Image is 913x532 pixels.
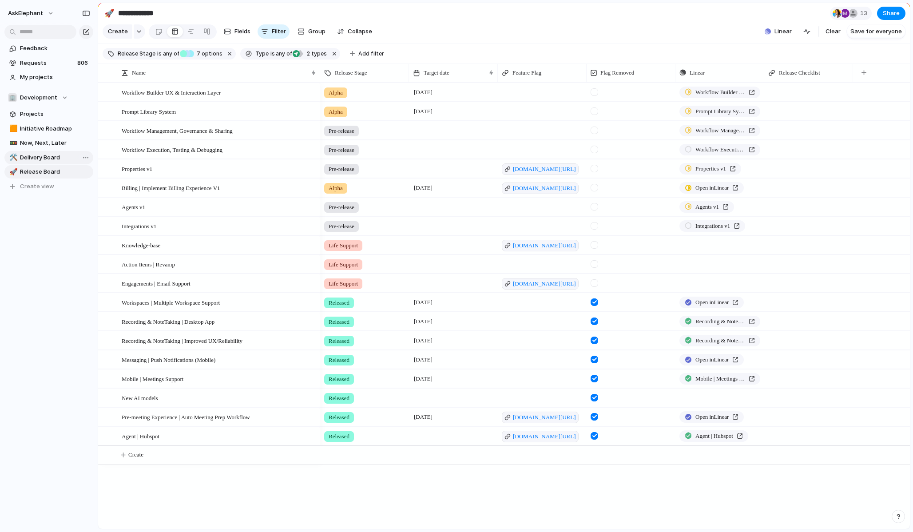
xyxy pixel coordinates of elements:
[424,68,449,77] span: Target date
[329,88,343,97] span: Alpha
[502,412,579,423] a: [DOMAIN_NAME][URL]
[122,163,152,174] span: Properties v1
[412,373,435,384] span: [DATE]
[679,163,741,175] a: Properties v1
[679,316,760,327] a: Recording & NoteTaking | Desktop App
[20,93,57,102] span: Development
[679,297,744,308] a: Open inLinear
[679,144,760,155] a: Workflow Execution, Testing & Debugging
[128,450,143,459] span: Create
[4,165,93,179] div: 🚀Release Board
[412,412,435,422] span: [DATE]
[20,167,90,176] span: Release Board
[20,110,90,119] span: Projects
[122,259,175,269] span: Action Items | Revamp
[20,153,90,162] span: Delivery Board
[695,126,745,135] span: Workflow Management, Governance & Sharing
[695,107,745,116] span: Prompt Library System
[335,68,367,77] span: Release Stage
[513,279,576,288] span: [DOMAIN_NAME][URL]
[695,355,729,364] span: Open in Linear
[329,279,358,288] span: Life Support
[512,68,541,77] span: Feature Flag
[412,297,435,308] span: [DATE]
[690,68,705,77] span: Linear
[234,27,250,36] span: Fields
[122,183,220,193] span: Billing | Implement Billing Experience V1
[122,202,145,212] span: Agents v1
[695,413,729,421] span: Open in Linear
[679,125,760,136] a: Workflow Management, Governance & Sharing
[102,6,116,20] button: 🚀
[695,374,745,383] span: Mobile | Meetings Support
[695,222,730,230] span: Integrations v1
[272,27,286,36] span: Filter
[333,24,376,39] button: Collapse
[304,50,327,58] span: types
[600,68,634,77] span: Flag Removed
[4,151,93,164] div: 🛠️Delivery Board
[104,7,114,19] div: 🚀
[122,393,158,403] span: New AI models
[4,71,93,84] a: My projects
[77,59,90,67] span: 806
[20,44,90,53] span: Feedback
[9,123,16,134] div: 🟧
[20,182,54,191] span: Create view
[850,27,902,36] span: Save for everyone
[513,184,576,193] span: [DOMAIN_NAME][URL]
[679,220,745,232] a: Integrations v1
[4,122,93,135] a: 🟧Initiative Roadmap
[122,373,183,384] span: Mobile | Meetings Support
[860,9,870,18] span: 13
[679,354,744,365] a: Open inLinear
[8,167,17,176] button: 🚀
[4,56,93,70] a: Requests806
[695,202,719,211] span: Agents v1
[8,9,43,18] span: AskElephant
[162,50,179,58] span: any of
[122,87,221,97] span: Workflow Builder UX & Interaction Layer
[412,354,435,365] span: [DATE]
[122,240,160,250] span: Knowledge-base
[679,373,760,385] a: Mobile | Meetings Support
[412,87,435,98] span: [DATE]
[502,278,579,290] a: [DOMAIN_NAME][URL]
[695,298,729,307] span: Open in Linear
[4,136,93,150] a: 🚥Now, Next, Later
[329,203,354,212] span: Pre-release
[4,180,93,193] button: Create view
[774,27,792,36] span: Linear
[779,68,820,77] span: Release Checklist
[4,6,59,20] button: AskElephant
[513,432,576,441] span: [DOMAIN_NAME][URL]
[20,124,90,133] span: Initiative Roadmap
[122,125,233,135] span: Workflow Management, Governance & Sharing
[122,106,176,116] span: Prompt Library System
[220,24,254,39] button: Fields
[695,317,745,326] span: Recording & NoteTaking | Desktop App
[679,182,744,194] a: Open inLinear
[329,184,343,193] span: Alpha
[20,139,90,147] span: Now, Next, Later
[122,335,242,345] span: Recording & NoteTaking | Improved UX/Reliability
[20,73,90,82] span: My projects
[883,9,900,18] span: Share
[877,7,905,20] button: Share
[826,27,841,36] span: Clear
[329,165,354,174] span: Pre-release
[847,24,905,39] button: Save for everyone
[9,152,16,163] div: 🛠️
[122,144,222,155] span: Workflow Execution, Testing & Debugging
[308,27,326,36] span: Group
[679,411,744,423] a: Open inLinear
[157,50,162,58] span: is
[293,49,329,59] button: 2 types
[194,50,202,57] span: 7
[695,432,733,441] span: Agent | Hubspot
[122,412,250,422] span: Pre-meeting Experience | Auto Meeting Prep Workflow
[513,241,576,250] span: [DOMAIN_NAME][URL]
[412,106,435,117] span: [DATE]
[269,49,294,59] button: isany of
